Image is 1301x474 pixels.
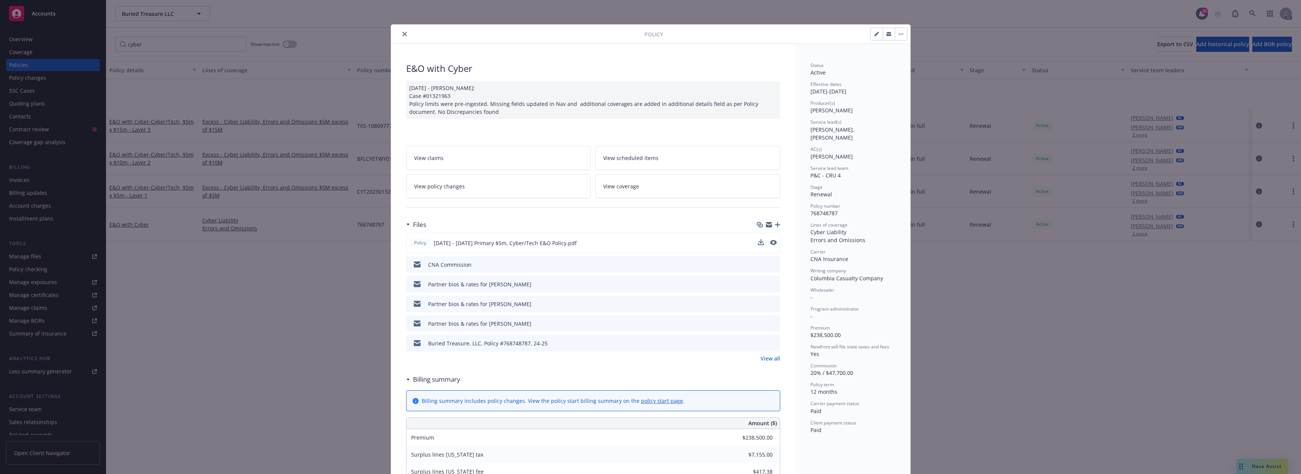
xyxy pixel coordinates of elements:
[810,146,822,152] span: AC(s)
[758,339,764,347] button: download file
[810,222,848,228] span: Lines of coverage
[810,287,834,293] span: Wholesaler
[428,261,472,269] div: CNA Commission
[413,220,426,230] h3: Files
[414,154,444,162] span: View claims
[428,339,548,347] div: Buried Treasure, LLC, Policy #768748787, 24-25
[428,280,531,288] div: Partner bios & rates for [PERSON_NAME]
[810,126,856,141] span: [PERSON_NAME], [PERSON_NAME]
[810,100,835,106] span: Producer(s)
[748,419,777,427] span: Amount ($)
[770,261,777,269] button: preview file
[406,220,426,230] div: Files
[406,174,591,198] a: View policy changes
[810,331,841,339] span: $238,500.00
[595,174,780,198] a: View coverage
[644,30,663,38] span: Policy
[770,300,777,308] button: preview file
[810,203,840,209] span: Policy number
[810,400,859,407] span: Carrier payment status
[810,81,895,95] div: [DATE] - [DATE]
[413,239,428,246] span: Policy
[810,184,823,190] span: Stage
[758,320,764,328] button: download file
[411,434,434,441] span: Premium
[603,154,658,162] span: View scheduled items
[761,354,780,362] a: View all
[810,312,812,320] span: -
[770,280,777,288] button: preview file
[810,228,895,236] div: Cyber Liability
[770,240,777,245] button: preview file
[810,165,848,171] span: Service lead team
[758,239,764,245] button: download file
[603,182,639,190] span: View coverage
[810,153,853,160] span: [PERSON_NAME]
[758,261,764,269] button: download file
[810,249,826,255] span: Carrier
[728,449,777,460] input: 0.00
[406,62,780,75] div: E&O with Cyber
[810,325,830,331] span: Premium
[428,320,531,328] div: Partner bios & rates for [PERSON_NAME]
[434,239,577,247] span: [DATE] - [DATE] Primary $5m, Cyber/Tech E&O Policy.pdf
[810,210,838,217] span: 768748787
[406,81,780,119] div: [DATE] - [PERSON_NAME]: Case #01321963 Policy limits were pre-ingested. Missing fields updated in...
[810,426,821,434] span: Paid
[770,339,777,347] button: preview file
[810,369,853,376] span: 20% / $47,700.00
[810,119,841,125] span: Service lead(s)
[810,306,859,312] span: Program administrator
[810,236,895,244] div: Errors and Omissions
[810,107,853,114] span: [PERSON_NAME]
[411,451,483,458] span: Surplus lines [US_STATE] tax
[810,255,848,263] span: CNA Insurance
[770,320,777,328] button: preview file
[728,432,777,443] input: 0.00
[758,239,764,247] button: download file
[810,294,812,301] span: -
[810,381,834,388] span: Policy term
[595,146,780,170] a: View scheduled items
[406,375,460,384] div: Billing summary
[422,397,685,405] div: Billing summary includes policy changes. View the policy start billing summary on the .
[770,239,777,247] button: preview file
[810,69,826,76] span: Active
[810,343,889,350] span: Newfront will file state taxes and fees
[414,182,465,190] span: View policy changes
[758,280,764,288] button: download file
[810,267,846,274] span: Writing company
[810,275,883,282] span: Columbia Casualty Company
[400,30,409,39] button: close
[810,350,819,357] span: Yes
[428,300,531,308] div: Partner bios & rates for [PERSON_NAME]
[413,375,460,384] h3: Billing summary
[810,62,824,68] span: Status
[810,81,841,87] span: Effective dates
[810,388,837,395] span: 12 months
[406,146,591,170] a: View claims
[810,362,837,369] span: Commission
[810,191,832,198] span: Renewal
[641,397,683,404] a: policy start page
[810,420,856,426] span: Client payment status
[810,172,841,179] span: P&C - CRU 4
[758,300,764,308] button: download file
[810,407,821,415] span: Paid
